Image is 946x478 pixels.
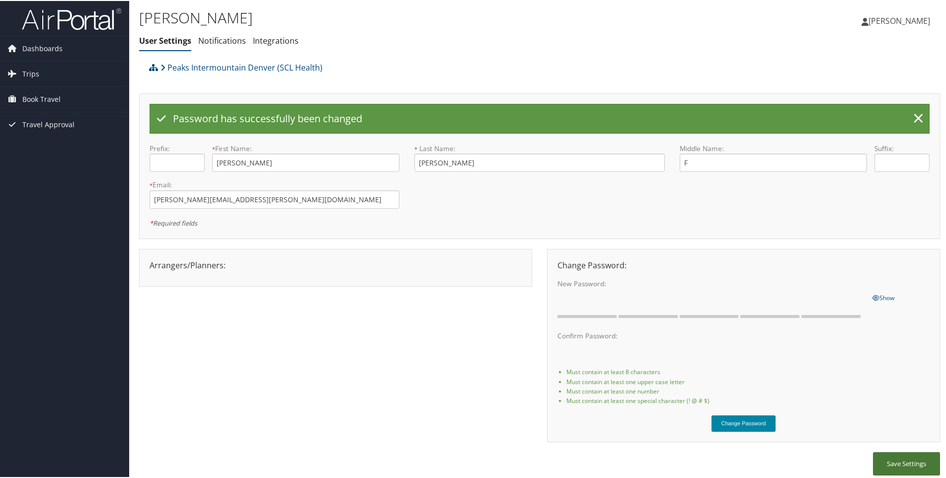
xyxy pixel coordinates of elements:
span: Book Travel [22,86,61,111]
a: × [910,108,927,128]
span: [PERSON_NAME] [868,14,930,25]
label: Email: [150,179,399,189]
a: Peaks Intermountain Denver (SCL Health) [160,57,322,77]
label: First Name: [212,143,399,153]
label: New Password: [557,278,865,288]
li: Must contain at least 8 characters [566,366,930,376]
label: Confirm Password: [557,330,865,340]
div: Password has successfully been changed [150,103,930,133]
img: airportal-logo.png [22,6,121,30]
label: Suffix: [874,143,930,153]
a: [PERSON_NAME] [862,5,940,35]
a: Notifications [198,34,246,45]
li: Must contain at least one special character (! @ # $) [566,395,930,404]
li: Must contain at least one upper case letter [566,376,930,386]
li: Must contain at least one number [566,386,930,395]
h1: [PERSON_NAME] [139,6,673,27]
label: Prefix: [150,143,205,153]
a: Integrations [253,34,299,45]
span: Trips [22,61,39,85]
em: Required fields [150,218,197,227]
a: User Settings [139,34,191,45]
div: Change Password: [550,258,937,270]
label: Last Name: [414,143,664,153]
button: Save Settings [873,451,940,475]
span: Travel Approval [22,111,75,136]
label: Middle Name: [680,143,867,153]
button: Change Password [711,414,776,431]
span: Dashboards [22,35,63,60]
span: Show [872,293,894,301]
div: Arrangers/Planners: [142,258,529,270]
a: Show [872,291,894,302]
